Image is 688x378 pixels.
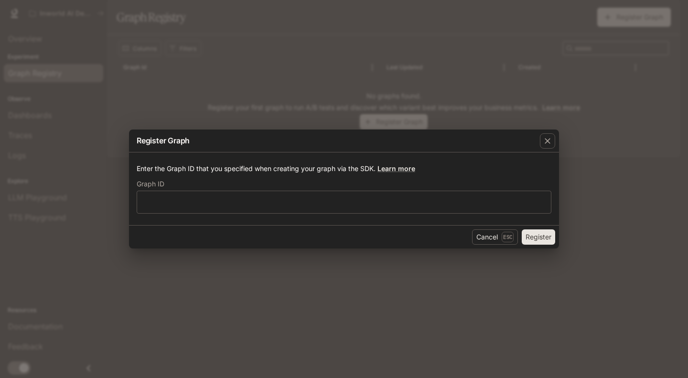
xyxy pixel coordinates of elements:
p: Graph ID [137,181,164,187]
a: Learn more [377,164,415,173]
p: Esc [502,232,514,242]
p: Register Graph [137,135,190,146]
p: Enter the Graph ID that you specified when creating your graph via the SDK. [137,164,551,173]
button: CancelEsc [472,229,518,245]
button: Register [522,229,555,245]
